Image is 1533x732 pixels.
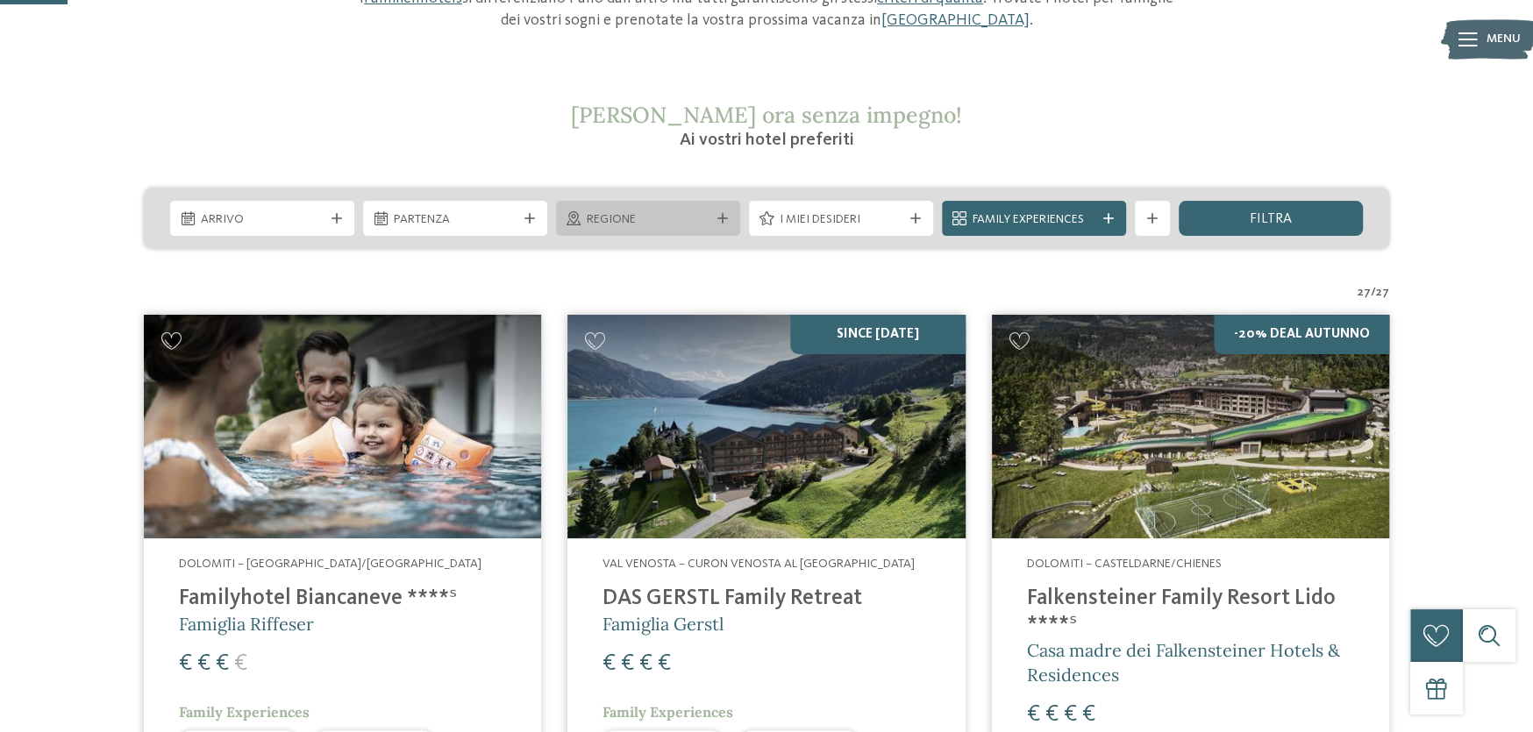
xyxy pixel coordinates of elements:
img: Cercate un hotel per famiglie? Qui troverete solo i migliori! [992,315,1389,538]
span: € [621,652,634,675]
span: € [234,652,247,675]
h4: Falkensteiner Family Resort Lido ****ˢ [1027,586,1354,638]
span: € [639,652,652,675]
span: € [216,652,229,675]
span: Family Experiences [973,211,1095,229]
img: Cercate un hotel per famiglie? Qui troverete solo i migliori! [144,315,541,538]
span: € [1045,703,1059,726]
span: € [603,652,616,675]
span: Partenza [394,211,517,229]
span: 27 [1358,284,1371,302]
span: Dolomiti – Casteldarne/Chienes [1027,558,1222,570]
span: / [1371,284,1376,302]
span: € [1082,703,1095,726]
span: € [1027,703,1040,726]
span: Famiglia Gerstl [603,613,724,635]
img: Cercate un hotel per famiglie? Qui troverete solo i migliori! [567,315,965,538]
span: [PERSON_NAME] ora senza impegno! [571,101,962,129]
span: € [658,652,671,675]
span: 27 [1376,284,1389,302]
span: Arrivo [201,211,324,229]
span: € [179,652,192,675]
span: Casa madre dei Falkensteiner Hotels & Residences [1027,639,1340,686]
span: Ai vostri hotel preferiti [680,131,854,149]
span: Family Experiences [179,703,310,721]
span: Family Experiences [603,703,733,721]
span: € [197,652,210,675]
span: Val Venosta – Curon Venosta al [GEOGRAPHIC_DATA] [603,558,915,570]
h4: Familyhotel Biancaneve ****ˢ [179,586,506,612]
span: Regione [587,211,709,229]
span: Dolomiti – [GEOGRAPHIC_DATA]/[GEOGRAPHIC_DATA] [179,558,481,570]
span: Famiglia Riffeser [179,613,314,635]
span: filtra [1250,212,1292,226]
a: [GEOGRAPHIC_DATA] [881,12,1030,28]
span: € [1064,703,1077,726]
h4: DAS GERSTL Family Retreat [603,586,930,612]
span: I miei desideri [780,211,902,229]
